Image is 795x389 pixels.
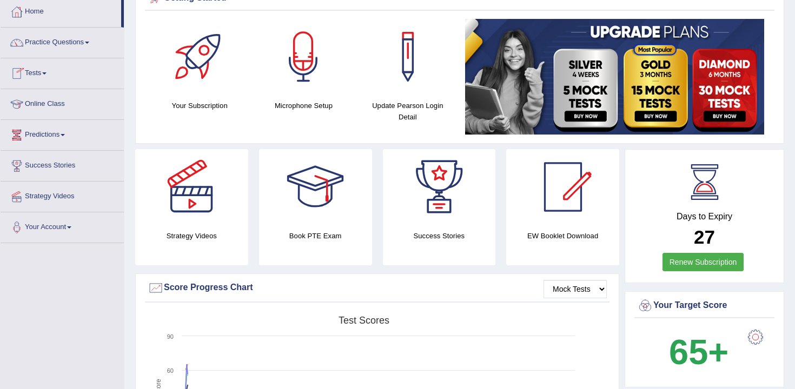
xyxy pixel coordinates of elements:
h4: Update Pearson Login Detail [361,100,454,123]
h4: Days to Expiry [637,212,772,222]
text: 60 [167,367,174,374]
a: Strategy Videos [1,182,124,209]
a: Online Class [1,89,124,116]
div: Your Target Score [637,298,772,314]
h4: Microphone Setup [257,100,350,111]
h4: Strategy Videos [135,230,248,242]
a: Your Account [1,212,124,239]
a: Success Stories [1,151,124,178]
h4: Your Subscription [153,100,246,111]
text: 90 [167,333,174,340]
h4: Success Stories [383,230,496,242]
a: Renew Subscription [662,253,744,271]
a: Practice Questions [1,28,124,55]
b: 65+ [669,332,728,372]
div: Score Progress Chart [148,280,607,296]
b: 27 [694,226,715,247]
a: Predictions [1,120,124,147]
a: Tests [1,58,124,85]
h4: EW Booklet Download [506,230,619,242]
h4: Book PTE Exam [259,230,372,242]
tspan: Test scores [339,315,389,326]
img: small5.jpg [465,19,764,135]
